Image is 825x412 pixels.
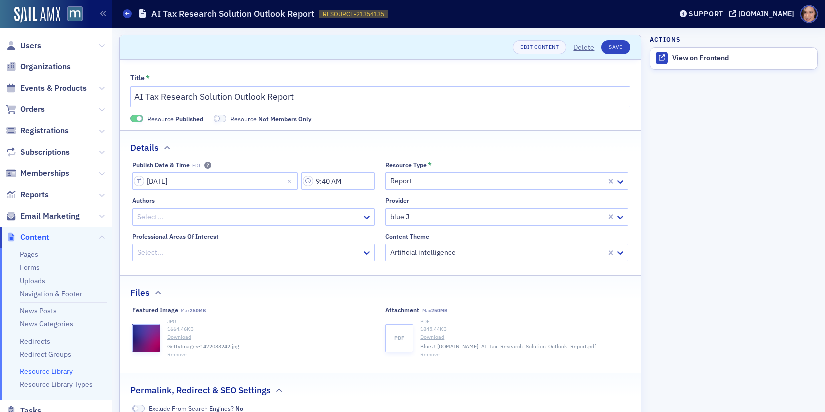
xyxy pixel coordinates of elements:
span: Max [422,307,447,314]
a: Events & Products [6,83,87,94]
span: Events & Products [20,83,87,94]
a: Redirect Groups [20,350,71,359]
h2: Permalink, Redirect & SEO Settings [130,384,271,397]
span: Not Members Only [214,115,227,122]
a: Resource Library [20,367,73,376]
div: Support [689,9,723,18]
a: Navigation & Footer [20,289,82,298]
input: MM/DD/YYYY [132,172,298,190]
a: Download [167,333,375,341]
div: Provider [385,197,409,204]
span: RESOURCE-21354135 [323,10,384,18]
button: Delete [573,42,594,53]
a: Reports [6,189,49,200]
h2: Details [130,141,159,154]
h2: Files [130,286,150,299]
span: Profile [800,5,818,23]
span: Resource [147,114,203,123]
span: 250MB [190,307,206,314]
div: Publish Date & Time [132,161,190,169]
span: Users [20,40,41,51]
button: Remove [167,351,187,359]
a: News Categories [20,319,73,328]
a: View on Frontend [650,48,817,69]
span: EDT [192,163,201,169]
div: Resource Type [385,161,427,169]
a: Forms [20,263,40,272]
div: 1664.46 KB [167,325,375,333]
div: 1845.44 KB [420,325,628,333]
img: SailAMX [67,6,83,22]
span: Blue J_[DOMAIN_NAME]_AI_Tax_Research_Solution_Outlook_Report.pdf [420,343,596,351]
h4: Actions [650,35,681,44]
span: Orders [20,104,45,115]
a: Memberships [6,168,69,179]
span: 250MB [431,307,447,314]
a: Email Marketing [6,211,80,222]
span: Reports [20,189,49,200]
span: Content [20,232,49,243]
span: Subscriptions [20,147,70,158]
button: Remove [420,351,440,359]
span: Memberships [20,168,69,179]
button: Close [284,172,298,190]
span: Published [130,115,143,122]
a: Pages [20,250,38,259]
a: Redirects [20,337,50,346]
div: Title [130,74,145,83]
a: Organizations [6,61,71,72]
span: Published [175,115,203,123]
a: Orders [6,104,45,115]
div: Attachment [385,306,419,314]
div: View on Frontend [672,54,812,63]
div: PDF [420,318,628,326]
span: Organizations [20,61,71,72]
a: Content [6,232,49,243]
div: JPG [167,318,375,326]
span: Email Marketing [20,211,80,222]
a: Edit Content [513,40,566,54]
div: [DOMAIN_NAME] [738,9,794,18]
a: News Posts [20,306,57,315]
button: [DOMAIN_NAME] [729,10,798,17]
span: Not Members Only [258,115,311,123]
div: Content theme [385,233,429,240]
div: Featured image [132,306,178,314]
a: Users [6,40,41,51]
abbr: This field is required [428,161,432,168]
a: Registrations [6,125,69,136]
div: Authors [132,197,155,204]
a: Subscriptions [6,147,70,158]
div: Professional Areas of Interest [132,233,219,240]
button: Save [601,40,630,54]
a: Uploads [20,276,45,285]
h1: AI Tax Research Solution Outlook Report [151,8,314,20]
input: 00:00 AM [301,172,375,190]
abbr: This field is required [146,74,150,81]
a: View Homepage [60,6,83,23]
span: Registrations [20,125,69,136]
span: Resource [230,114,311,123]
a: Download [420,333,628,341]
a: Resource Library Types [20,380,93,389]
span: Max [181,307,206,314]
span: GettyImages-1472033242.jpg [167,343,239,351]
img: SailAMX [14,7,60,23]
